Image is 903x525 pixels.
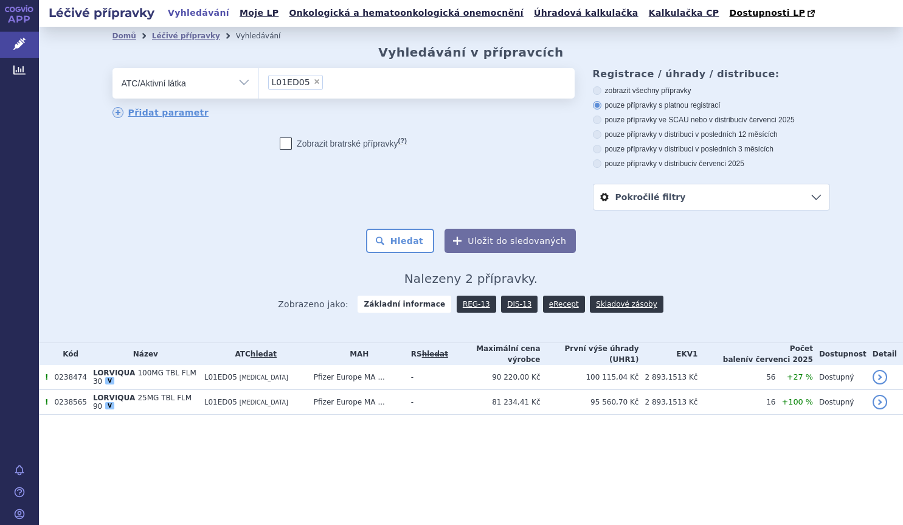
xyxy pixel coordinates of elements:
a: Skladové zásoby [590,296,663,313]
a: Moje LP [236,5,282,21]
label: zobrazit všechny přípravky [593,86,830,96]
td: Pfizer Europe MA ... [308,390,405,415]
th: RS [405,343,448,365]
td: 56 [697,365,775,390]
td: - [405,390,448,415]
td: Dostupný [813,365,867,390]
span: +27 % [787,372,813,381]
h2: Léčivé přípravky [39,4,164,21]
a: Onkologická a hematoonkologická onemocnění [285,5,527,21]
button: Uložit do sledovaných [445,229,576,253]
span: v červenci 2025 [744,116,795,124]
a: hledat [251,350,277,358]
th: MAH [308,343,405,365]
a: Úhradová kalkulačka [530,5,642,21]
th: ATC [198,343,308,365]
input: L01ED05 [327,74,333,89]
h2: Vyhledávání v přípravcích [378,45,564,60]
td: 0238474 [48,365,86,390]
label: pouze přípravky v distribuci [593,159,830,169]
td: 0238565 [48,390,86,415]
label: pouze přípravky ve SCAU nebo v distribuci [593,115,830,125]
label: pouze přípravky v distribuci v posledních 12 měsících [593,130,830,139]
th: Detail [867,343,903,365]
td: 16 [697,390,775,415]
th: EKV1 [638,343,697,365]
span: LORVIQUA [93,369,135,377]
h3: Registrace / úhrady / distribuce: [593,68,830,80]
span: L01ED05 [204,373,237,381]
span: Tento přípravek má více úhrad. [45,398,48,406]
abbr: (?) [398,137,407,145]
td: Dostupný [813,390,867,415]
span: v červenci 2025 [748,355,812,364]
th: Dostupnost [813,343,867,365]
label: pouze přípravky s platnou registrací [593,100,830,110]
span: L01ED05 [204,398,237,406]
span: L01ED05 [272,78,310,86]
a: vyhledávání neobsahuje žádnou platnou referenční skupinu [422,350,448,358]
li: Vyhledávání [236,27,297,45]
del: hledat [422,350,448,358]
td: 100 115,04 Kč [540,365,638,390]
th: Maximální cena výrobce [448,343,541,365]
a: detail [873,395,887,409]
span: 25MG TBL FLM 90 [93,394,192,411]
a: Přidat parametr [112,107,209,118]
td: Pfizer Europe MA ... [308,365,405,390]
th: Název [87,343,198,365]
span: Nalezeny 2 přípravky. [404,271,538,286]
div: V [105,402,114,409]
a: Dostupnosti LP [725,5,821,22]
th: Počet balení [697,343,812,365]
td: 81 234,41 Kč [448,390,541,415]
span: v červenci 2025 [693,159,744,168]
td: 2 893,1513 Kč [638,365,697,390]
a: Léčivé přípravky [152,32,220,40]
a: eRecept [543,296,585,313]
span: +100 % [782,397,813,406]
a: Pokročilé filtry [593,184,829,210]
span: Zobrazeno jako: [278,296,348,313]
a: DIS-13 [501,296,538,313]
span: × [313,78,320,85]
td: 95 560,70 Kč [540,390,638,415]
a: REG-13 [457,296,496,313]
button: Hledat [366,229,435,253]
span: LORVIQUA [93,394,135,402]
span: 100MG TBL FLM 30 [93,369,196,386]
span: Tento přípravek má více úhrad. [45,373,48,381]
th: Kód [48,343,86,365]
th: První výše úhrady (UHR1) [540,343,638,365]
span: [MEDICAL_DATA] [240,374,288,381]
td: 2 893,1513 Kč [638,390,697,415]
label: pouze přípravky v distribuci v posledních 3 měsících [593,144,830,154]
a: detail [873,370,887,384]
span: [MEDICAL_DATA] [240,399,288,406]
td: 90 220,00 Kč [448,365,541,390]
a: Vyhledávání [164,5,233,21]
a: Kalkulačka CP [645,5,723,21]
label: Zobrazit bratrské přípravky [280,137,407,150]
a: Domů [112,32,136,40]
strong: Základní informace [358,296,451,313]
td: - [405,365,448,390]
span: Dostupnosti LP [729,8,805,18]
div: V [105,377,114,384]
